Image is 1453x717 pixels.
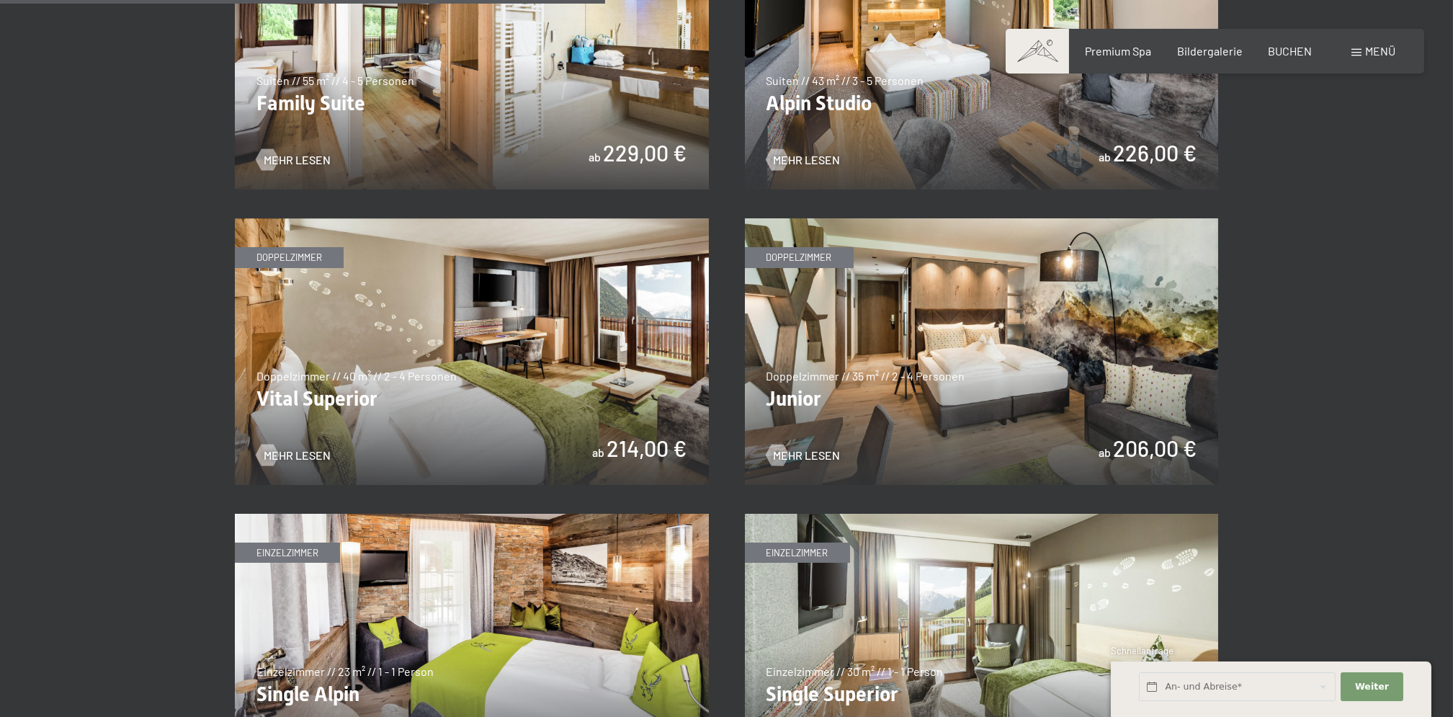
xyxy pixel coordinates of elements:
[1365,44,1395,58] span: Menü
[1341,672,1403,702] button: Weiter
[745,218,1219,485] img: Junior
[774,152,841,168] span: Mehr Lesen
[235,218,709,485] img: Vital Superior
[774,447,841,463] span: Mehr Lesen
[1268,44,1312,58] a: BUCHEN
[1355,680,1389,693] span: Weiter
[256,152,331,168] a: Mehr Lesen
[766,447,841,463] a: Mehr Lesen
[235,219,709,228] a: Vital Superior
[235,515,709,523] a: Single Alpin
[256,447,331,463] a: Mehr Lesen
[766,152,841,168] a: Mehr Lesen
[1111,645,1173,656] span: Schnellanfrage
[1085,44,1151,58] a: Premium Spa
[1177,44,1243,58] a: Bildergalerie
[264,152,331,168] span: Mehr Lesen
[745,219,1219,228] a: Junior
[745,515,1219,523] a: Single Superior
[264,447,331,463] span: Mehr Lesen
